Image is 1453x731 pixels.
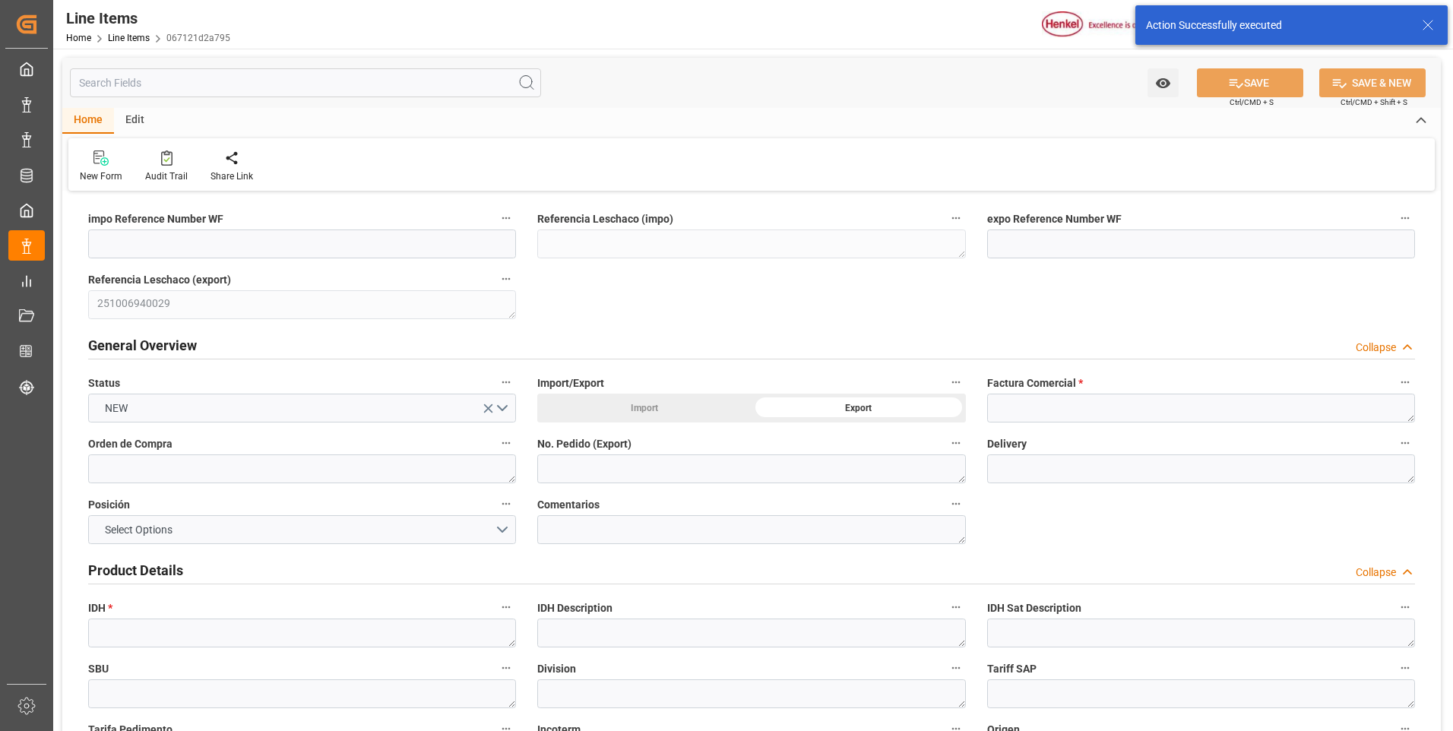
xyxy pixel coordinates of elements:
[1148,68,1179,97] button: open menu
[1146,17,1407,33] div: Action Successfully executed
[537,394,752,422] div: Import
[97,522,180,538] span: Select Options
[211,169,253,183] div: Share Link
[537,661,576,677] span: Division
[145,169,188,183] div: Audit Trail
[946,433,966,453] button: No. Pedido (Export)
[946,372,966,392] button: Import/Export
[70,68,541,97] input: Search Fields
[88,335,197,356] h2: General Overview
[537,600,613,616] span: IDH Description
[946,597,966,617] button: IDH Description
[1356,340,1396,356] div: Collapse
[1395,597,1415,617] button: IDH Sat Description
[496,494,516,514] button: Posición
[88,394,516,422] button: open menu
[752,394,966,422] div: Export
[1230,97,1274,108] span: Ctrl/CMD + S
[88,497,130,513] span: Posición
[108,33,150,43] a: Line Items
[88,436,173,452] span: Orden de Compra
[987,436,1027,452] span: Delivery
[987,375,1083,391] span: Factura Comercial
[496,372,516,392] button: Status
[1356,565,1396,581] div: Collapse
[62,108,114,134] div: Home
[496,597,516,617] button: IDH *
[88,272,231,288] span: Referencia Leschaco (export)
[537,211,673,227] span: Referencia Leschaco (impo)
[946,658,966,678] button: Division
[1042,11,1170,38] img: Henkel%20logo.jpg_1689854090.jpg
[987,661,1037,677] span: Tariff SAP
[1395,372,1415,392] button: Factura Comercial *
[1395,658,1415,678] button: Tariff SAP
[537,436,632,452] span: No. Pedido (Export)
[66,7,230,30] div: Line Items
[537,497,600,513] span: Comentarios
[88,211,223,227] span: impo Reference Number WF
[1341,97,1407,108] span: Ctrl/CMD + Shift + S
[66,33,91,43] a: Home
[80,169,122,183] div: New Form
[88,661,109,677] span: SBU
[114,108,156,134] div: Edit
[88,560,183,581] h2: Product Details
[946,494,966,514] button: Comentarios
[1319,68,1426,97] button: SAVE & NEW
[88,515,516,544] button: open menu
[987,211,1122,227] span: expo Reference Number WF
[97,400,135,416] span: NEW
[496,269,516,289] button: Referencia Leschaco (export)
[1197,68,1303,97] button: SAVE
[496,208,516,228] button: impo Reference Number WF
[946,208,966,228] button: Referencia Leschaco (impo)
[496,433,516,453] button: Orden de Compra
[1395,208,1415,228] button: expo Reference Number WF
[537,375,604,391] span: Import/Export
[88,600,112,616] span: IDH
[1395,433,1415,453] button: Delivery
[987,600,1081,616] span: IDH Sat Description
[88,375,120,391] span: Status
[88,290,516,319] textarea: 251006940029
[496,658,516,678] button: SBU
